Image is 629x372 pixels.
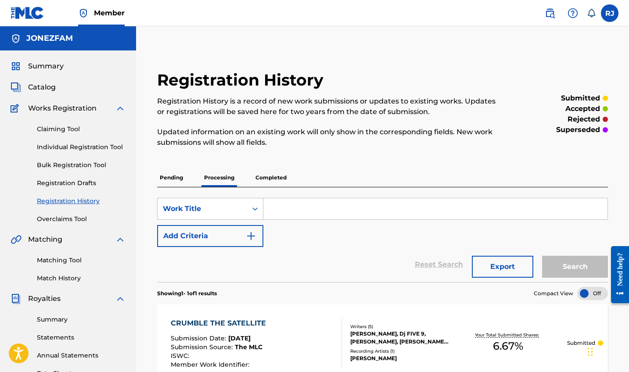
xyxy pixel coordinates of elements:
img: 9d2ae6d4665cec9f34b9.svg [246,231,256,241]
div: Work Title [163,204,242,214]
span: Member [94,8,125,18]
img: Top Rightsholder [78,8,89,18]
span: 6.67 % [493,338,523,354]
a: CatalogCatalog [11,82,56,93]
p: Your Total Submitted Shares: [475,332,541,338]
h2: Registration History [157,70,328,90]
span: ISWC : [171,352,191,360]
a: Individual Registration Tool [37,143,126,152]
div: Recording Artists ( 1 ) [350,348,449,354]
p: submitted [561,93,600,104]
div: User Menu [601,4,618,22]
p: Updated information on an existing work will only show in the corresponding fields. New work subm... [157,127,504,148]
p: Showing 1 - 1 of 1 results [157,290,217,297]
a: Claiming Tool [37,125,126,134]
span: Submission Source : [171,343,235,351]
a: Match History [37,274,126,283]
div: Help [564,4,582,22]
a: Bulk Registration Tool [37,161,126,170]
span: Royalties [28,293,61,304]
a: Summary [37,315,126,324]
span: Matching [28,234,62,245]
img: expand [115,234,126,245]
p: Processing [201,168,237,187]
form: Search Form [157,198,608,282]
div: Notifications [587,9,596,18]
p: Completed [253,168,289,187]
span: Compact View [534,290,573,297]
p: Submitted [567,339,595,347]
p: superseded [556,125,600,135]
span: [DATE] [228,334,251,342]
span: Member Work Identifier : [171,361,252,368]
p: Registration History is a record of new work submissions or updates to existing works. Updates or... [157,96,504,117]
a: Overclaims Tool [37,215,126,224]
span: The MLC [235,343,262,351]
div: [PERSON_NAME] [350,354,449,362]
img: Accounts [11,33,21,44]
div: CRUMBLE THE SATELLITE [171,318,270,329]
img: expand [115,293,126,304]
span: Works Registration [28,103,97,114]
p: rejected [568,114,600,125]
img: Royalties [11,293,21,304]
iframe: Chat Widget [585,330,629,372]
img: MLC Logo [11,7,44,19]
span: Summary [28,61,64,72]
span: Submission Date : [171,334,228,342]
div: Drag [588,339,593,365]
img: Summary [11,61,21,72]
a: Registration Drafts [37,179,126,188]
a: Matching Tool [37,256,126,265]
button: Add Criteria [157,225,263,247]
h5: JONEZFAM [26,33,73,43]
p: accepted [565,104,600,114]
button: Export [472,256,533,278]
img: Matching [11,234,22,245]
a: Registration History [37,197,126,206]
a: Statements [37,333,126,342]
span: Catalog [28,82,56,93]
a: Annual Statements [37,351,126,360]
img: search [545,8,555,18]
div: Writers ( 5 ) [350,323,449,330]
iframe: Resource Center [604,237,629,312]
img: Catalog [11,82,21,93]
p: Pending [157,168,186,187]
img: expand [115,103,126,114]
div: [PERSON_NAME], Dj FIVE 9, [PERSON_NAME], [PERSON_NAME] CHIC MAGNET [350,330,449,346]
a: SummarySummary [11,61,64,72]
img: Works Registration [11,103,22,114]
img: help [568,8,578,18]
a: Public Search [541,4,559,22]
